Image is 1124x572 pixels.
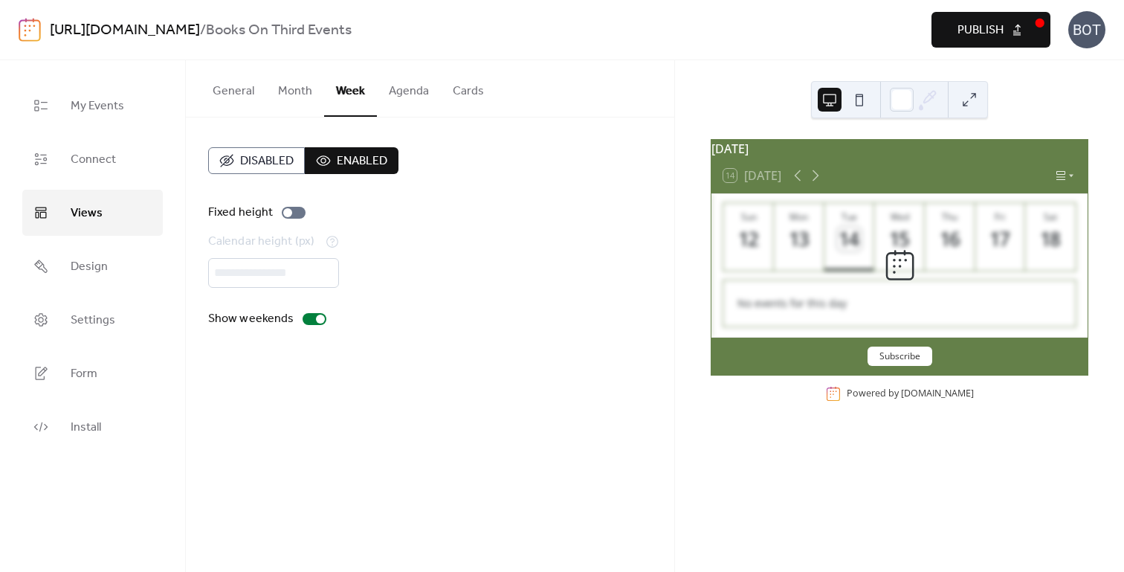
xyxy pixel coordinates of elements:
[71,362,97,386] span: Form
[266,60,324,115] button: Month
[868,347,932,366] button: Subscribe
[1025,203,1076,271] button: Sat18
[441,60,496,115] button: Cards
[1039,227,1063,251] div: 18
[50,16,200,45] a: [URL][DOMAIN_NAME]
[22,83,163,129] a: My Events
[774,203,824,271] button: Mon13
[988,227,1012,251] div: 17
[337,152,387,170] span: Enabled
[778,211,820,223] div: Mon
[305,147,398,174] button: Enabled
[901,387,974,399] a: [DOMAIN_NAME]
[22,190,163,236] a: Views
[71,202,103,225] span: Views
[22,350,163,396] a: Form
[208,147,305,174] button: Disabled
[847,387,974,399] div: Powered by
[938,227,963,251] div: 16
[929,211,971,223] div: Thu
[208,204,273,222] div: Fixed height
[737,227,761,251] div: 12
[711,140,1088,158] div: [DATE]
[71,148,116,172] span: Connect
[71,309,115,332] span: Settings
[200,16,206,45] b: /
[888,227,912,251] div: 15
[1030,211,1071,223] div: Sat
[206,16,352,45] b: Books On Third Events
[71,94,124,118] span: My Events
[879,211,920,223] div: Wed
[829,211,871,223] div: Tue
[201,60,266,115] button: General
[874,203,925,271] button: Wed15
[837,227,862,251] div: 14
[723,203,774,271] button: Sun12
[208,310,294,328] div: Show weekends
[22,136,163,182] a: Connect
[240,152,294,170] span: Disabled
[824,203,875,271] button: Tue14
[1068,11,1105,48] div: BOT
[957,22,1004,39] span: Publish
[22,243,163,289] a: Design
[71,255,108,279] span: Design
[324,60,377,117] button: Week
[925,203,975,271] button: Thu16
[22,404,163,450] a: Install
[726,286,1074,321] div: No events for this day
[931,12,1050,48] button: Publish
[787,227,811,251] div: 13
[377,60,441,115] button: Agenda
[22,297,163,343] a: Settings
[728,211,769,223] div: Sun
[71,416,101,440] span: Install
[19,18,41,42] img: logo
[980,211,1021,223] div: Fri
[975,203,1026,271] button: Fri17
